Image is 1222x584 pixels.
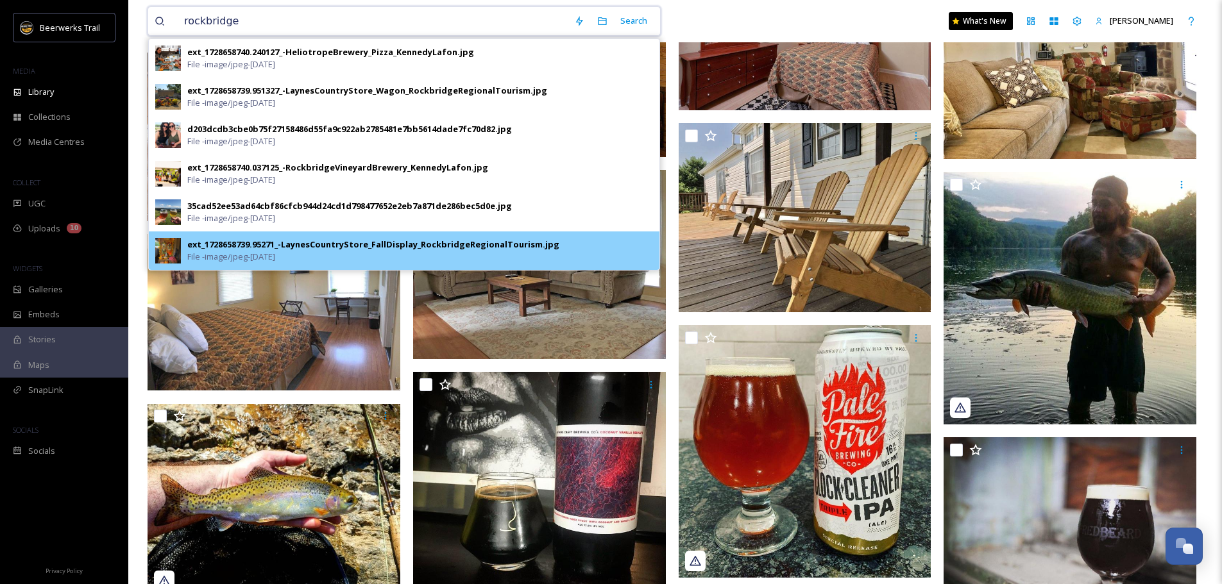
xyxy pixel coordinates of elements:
span: UGC [28,197,46,210]
div: 10 [67,223,81,233]
span: SOCIALS [13,425,38,435]
span: File - image/jpeg - [DATE] [187,135,275,147]
span: File - image/jpeg - [DATE] [187,251,275,263]
span: MEDIA [13,66,35,76]
img: d203dcdb3cbe0b75f27158486d55fa9c922ab2785481e7bb5614dade7fc70d82.jpg [155,122,181,148]
span: Library [28,86,54,98]
span: Socials [28,445,55,457]
span: File - image/jpeg - [DATE] [187,174,275,186]
span: COLLECT [13,178,40,187]
div: Search [614,8,654,33]
img: 44f906e8-1c84-474a-81ab-a11f2794cd7c.jpg [155,238,181,263]
img: 5606dc162a9227d6025892856e58df98aa55628654a55645edaa49ae483aff35.jpg [679,123,931,313]
img: beerwerks-logo%402x.png [21,21,33,34]
span: Maps [28,359,49,371]
div: ext_1728658740.240127_-HeliotropeBrewery_Pizza_KennedyLafon.jpg [187,46,474,58]
img: 6d88cca9c36766ed5effab9dc985abe9f675d558bbb8a8e2acabdf0ab07cba5b.jpg [944,172,1196,424]
img: ee590b8c1bf703198e7fcb47d614d385414beb6279564e415f167f62a9873972.jpg [148,53,400,221]
div: d203dcdb3cbe0b75f27158486d55fa9c922ab2785481e7bb5614dade7fc70d82.jpg [187,123,512,135]
button: Open Chat [1166,528,1203,565]
span: Stories [28,333,56,346]
span: Beerwerks Trail [40,22,100,33]
span: Collections [28,111,71,123]
img: f5f9bd5e-79c1-4011-aa85-7cc308ca1f76.jpg [155,161,181,187]
a: [PERSON_NAME] [1089,8,1180,33]
div: 35cad52ee53ad64cbf86cfcb944d24cd1d798477652e2eb7a871de286bec5d0e.jpg [187,200,512,212]
span: Privacy Policy [46,567,83,575]
img: 6ff168de64123424c41c1b639a9ec75f99f5060e321d45652309daf3d25f893f.jpg [679,325,931,578]
span: Uploads [28,222,60,235]
img: bc5afb7d-06f9-49f9-aeaa-54709da7373e.jpg [155,84,181,110]
span: File - image/jpeg - [DATE] [187,58,275,71]
span: File - image/jpeg - [DATE] [187,212,275,224]
a: What's New [949,12,1013,30]
div: ext_1728658739.951327_-LaynesCountryStore_Wagon_RockbridgeRegionalTourism.jpg [187,85,547,97]
img: 8b2255a5-e5e6-4b8b-bce1-adb683b8e44a.jpg [155,46,181,71]
span: Embeds [28,308,60,321]
img: 35cad52ee53ad64cbf86cfcb944d24cd1d798477652e2eb7a871de286bec5d0e.jpg [155,199,181,225]
span: Galleries [28,283,63,296]
input: Search your library [178,7,568,35]
span: [PERSON_NAME] [1110,15,1173,26]
span: File - image/jpeg - [DATE] [187,97,275,109]
div: ext_1728658740.037125_-RockbridgeVineyardBrewery_KennedyLafon.jpg [187,162,488,174]
img: 7d320caab5c6c5d7a9315512a778629b1f9540c185b422cecbf24ba5152a90bd.jpg [148,234,400,391]
span: Media Centres [28,136,85,148]
div: ext_1728658739.95271_-LaynesCountryStore_FallDisplay_RockbridgeRegionalTourism.jpg [187,238,559,251]
a: Privacy Policy [46,562,83,578]
span: WIDGETS [13,263,42,273]
span: SnapLink [28,384,64,396]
